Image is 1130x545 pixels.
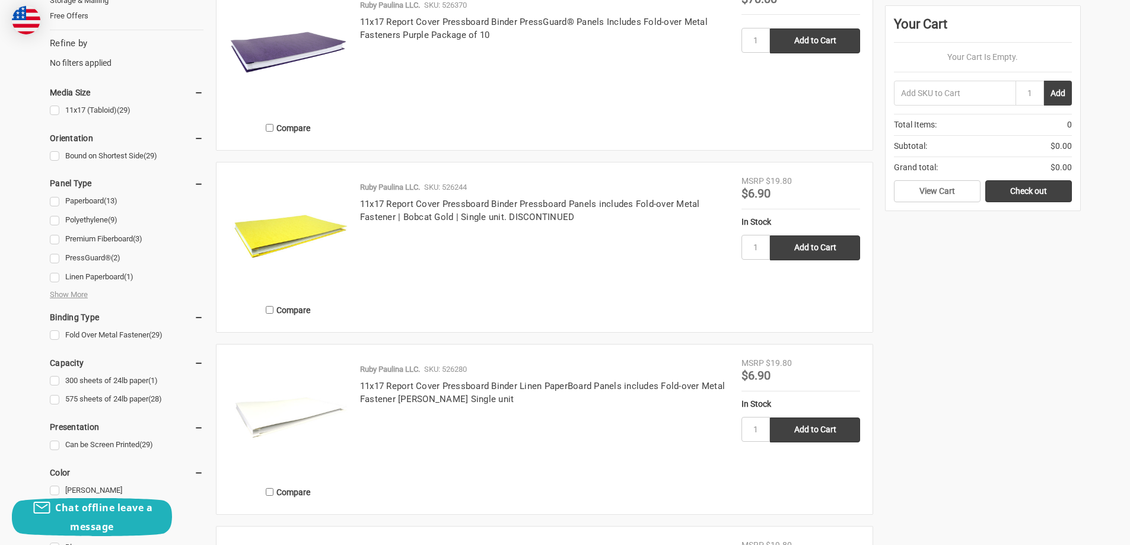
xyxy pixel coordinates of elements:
[770,417,860,442] input: Add to Cart
[741,368,771,383] span: $6.90
[50,373,203,389] a: 300 sheets of 24lb paper
[266,306,273,314] input: Compare
[50,231,203,247] a: Premium Fiberboard
[144,151,157,160] span: (29)
[894,140,927,152] span: Subtotal:
[1044,81,1072,106] button: Add
[50,289,88,301] span: Show More
[50,356,203,370] h5: Capacity
[424,364,467,375] p: SKU: 526280
[229,300,348,320] label: Compare
[50,420,203,434] h5: Presentation
[108,215,117,224] span: (9)
[894,180,981,203] a: View Cart
[741,186,771,200] span: $6.90
[50,103,203,119] a: 11x17 (Tabloid)
[133,234,142,243] span: (3)
[139,440,153,449] span: (29)
[50,193,203,209] a: Paperboard
[741,398,860,410] div: In Stock
[360,199,700,223] a: 11x17 Report Cover Pressboard Binder Pressboard Panels includes Fold-over Metal Fastener | Bobcat...
[424,181,467,193] p: SKU: 526244
[360,381,725,405] a: 11x17 Report Cover Pressboard Binder Linen PaperBoard Panels includes Fold-over Metal Fastener [P...
[229,482,348,502] label: Compare
[50,269,203,285] a: Linen Paperboard
[360,364,420,375] p: Ruby Paulina LLC.
[894,119,937,131] span: Total Items:
[770,28,860,53] input: Add to Cart
[50,37,203,69] div: No filters applied
[50,391,203,407] a: 575 sheets of 24lb paper
[50,437,203,453] a: Can be Screen Printed
[229,118,348,138] label: Compare
[50,8,203,24] a: Free Offers
[741,216,860,228] div: In Stock
[766,176,792,186] span: $19.80
[50,310,203,324] h5: Binding Type
[50,131,203,145] h5: Orientation
[117,106,130,114] span: (29)
[360,181,420,193] p: Ruby Paulina LLC.
[266,124,273,132] input: Compare
[229,175,348,294] img: 11x17 Report Cover Pressboard Binder Pressboard Panels includes Fold-over Metal Fastener | Bobcat...
[148,376,158,385] span: (1)
[360,17,708,41] a: 11x17 Report Cover Pressboard Binder PressGuard® Panels Includes Fold-over Metal Fasteners Purple...
[50,466,203,480] h5: Color
[770,235,860,260] input: Add to Cart
[266,488,273,496] input: Compare
[894,51,1072,63] p: Your Cart Is Empty.
[894,14,1072,43] div: Your Cart
[985,180,1072,203] a: Check out
[50,212,203,228] a: Polyethylene
[766,358,792,368] span: $19.80
[124,272,133,281] span: (1)
[1032,513,1130,545] iframe: Google Customer Reviews
[50,483,203,499] a: [PERSON_NAME]
[1051,140,1072,152] span: $0.00
[894,81,1016,106] input: Add SKU to Cart
[50,85,203,100] h5: Media Size
[50,327,203,343] a: Fold Over Metal Fastener
[50,176,203,190] h5: Panel Type
[12,498,172,536] button: Chat offline leave a message
[50,37,203,50] h5: Refine by
[148,394,162,403] span: (28)
[50,148,203,164] a: Bound on Shortest Side
[104,196,117,205] span: (13)
[111,253,120,262] span: (2)
[741,357,764,369] div: MSRP
[50,250,203,266] a: PressGuard®
[55,501,152,533] span: Chat offline leave a message
[1051,161,1072,174] span: $0.00
[229,357,348,476] img: 11x17 Report Cover Pressboard Binder Linen PaperBoard Panels includes Fold-over Metal Fastener Sh...
[12,6,40,34] img: duty and tax information for United States
[894,161,938,174] span: Grand total:
[149,330,163,339] span: (29)
[741,175,764,187] div: MSRP
[1067,119,1072,131] span: 0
